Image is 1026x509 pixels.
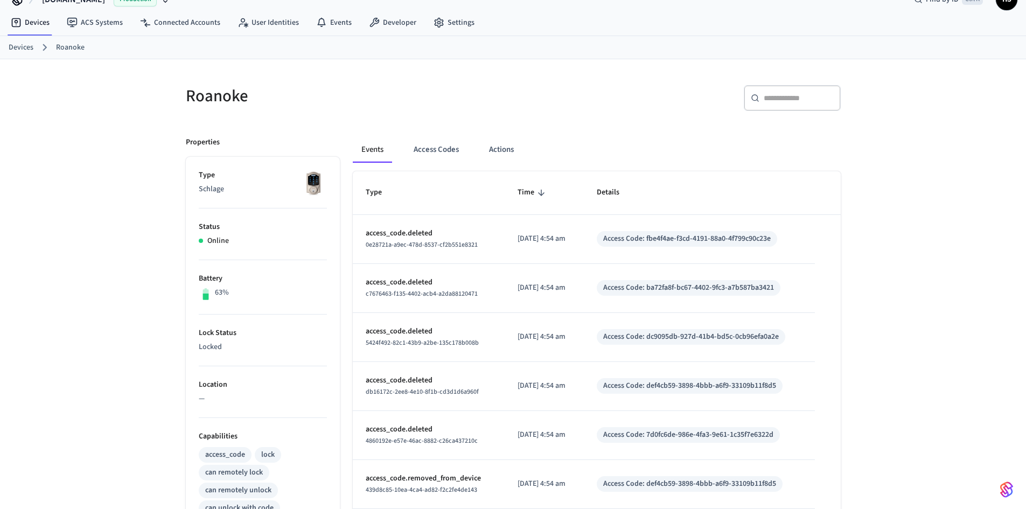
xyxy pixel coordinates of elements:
[353,137,841,163] div: ant example
[405,137,467,163] button: Access Codes
[518,429,571,441] p: [DATE] 4:54 am
[2,13,58,32] a: Devices
[308,13,360,32] a: Events
[366,240,478,249] span: 0e28721a-a9ec-478d-8537-cf2b551e8321
[366,277,492,288] p: access_code.deleted
[480,137,522,163] button: Actions
[199,170,327,181] p: Type
[366,289,478,298] span: c7676463-f135-4402-acb4-a2da88120471
[366,387,479,396] span: db16172c-2ee8-4e10-8f1b-cd3d1d6a960f
[131,13,229,32] a: Connected Accounts
[518,478,571,490] p: [DATE] 4:54 am
[353,137,392,163] button: Events
[603,380,776,392] div: Access Code: def4cb59-3898-4bbb-a6f9-33109b11f8d5
[518,184,548,201] span: Time
[1000,481,1013,498] img: SeamLogoGradient.69752ec5.svg
[518,380,571,392] p: [DATE] 4:54 am
[366,326,492,337] p: access_code.deleted
[205,467,263,478] div: can remotely lock
[199,393,327,405] p: —
[603,478,776,490] div: Access Code: def4cb59-3898-4bbb-a6f9-33109b11f8d5
[199,327,327,339] p: Lock Status
[207,235,229,247] p: Online
[58,13,131,32] a: ACS Systems
[366,473,492,484] p: access_code.removed_from_device
[366,184,396,201] span: Type
[366,228,492,239] p: access_code.deleted
[199,431,327,442] p: Capabilities
[597,184,633,201] span: Details
[603,233,771,245] div: Access Code: fbe4f4ae-f3cd-4191-88a0-4f799c90c23e
[366,338,479,347] span: 5424f492-82c1-43b9-a2be-135c178b008b
[425,13,483,32] a: Settings
[603,282,774,294] div: Access Code: ba72fa8f-bc67-4402-9fc3-a7b587ba3421
[229,13,308,32] a: User Identities
[261,449,275,461] div: lock
[9,42,33,53] a: Devices
[518,282,571,294] p: [DATE] 4:54 am
[518,233,571,245] p: [DATE] 4:54 am
[518,331,571,343] p: [DATE] 4:54 am
[199,273,327,284] p: Battery
[215,287,229,298] p: 63%
[366,375,492,386] p: access_code.deleted
[199,184,327,195] p: Schlage
[205,485,271,496] div: can remotely unlock
[360,13,425,32] a: Developer
[366,485,477,494] span: 439d8c85-10ea-4ca4-ad82-f2c2fe4de143
[199,341,327,353] p: Locked
[205,449,245,461] div: access_code
[199,379,327,391] p: Location
[366,424,492,435] p: access_code.deleted
[56,42,85,53] a: Roanoke
[199,221,327,233] p: Status
[603,429,773,441] div: Access Code: 7d0fc6de-986e-4fa3-9e61-1c35f7e6322d
[300,170,327,197] img: Schlage Sense Smart Deadbolt with Camelot Trim, Front
[366,436,478,445] span: 4860192e-e57e-46ac-8882-c26ca437210c
[603,331,779,343] div: Access Code: dc9095db-927d-41b4-bd5c-0cb96efa0a2e
[186,85,507,107] h5: Roanoke
[186,137,220,148] p: Properties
